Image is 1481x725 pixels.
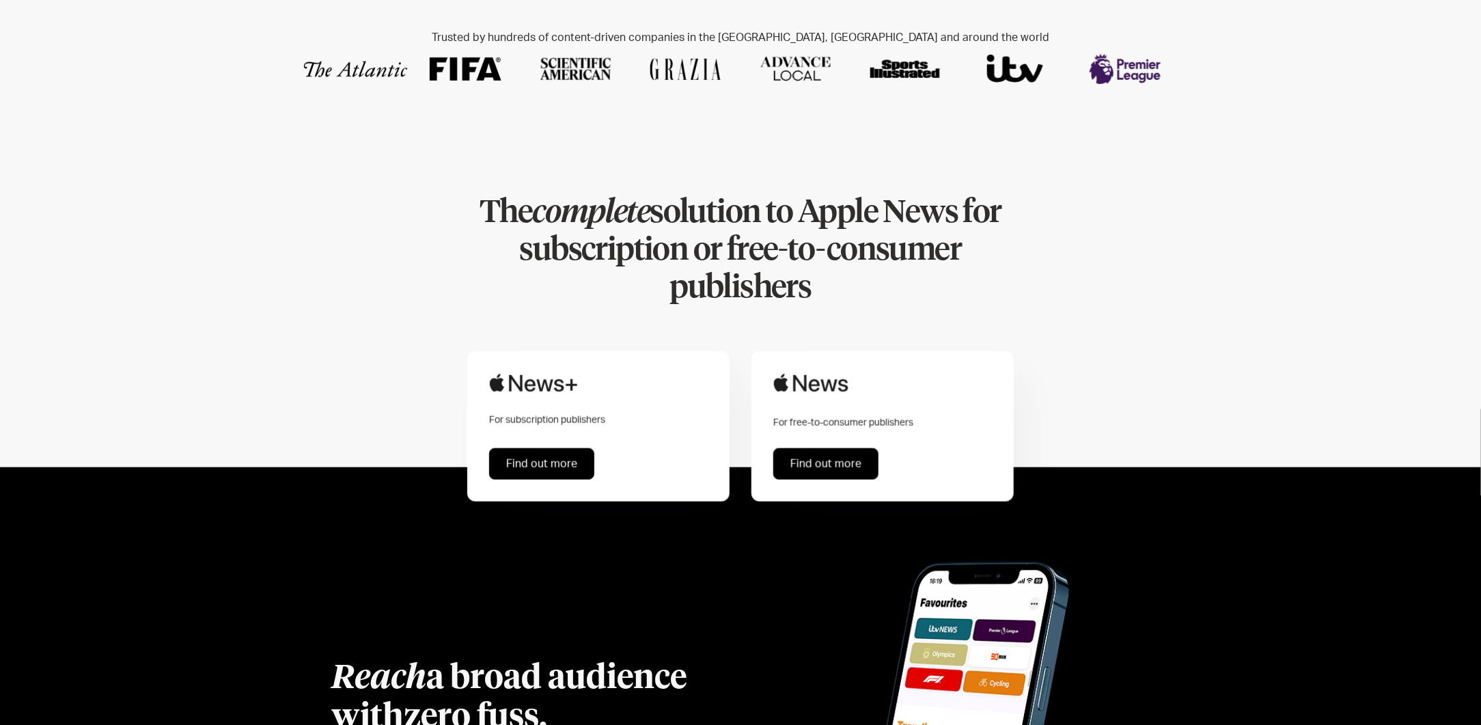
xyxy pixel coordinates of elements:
em: complete [532,197,650,229]
h2: Trusted by hundreds of content-driven companies in the [GEOGRAPHIC_DATA], [GEOGRAPHIC_DATA] and a... [303,31,1178,44]
h1: The solution to Apple News for subscription or free-to-consumer publishers [447,195,1034,307]
span: For subscription publishers [489,415,605,425]
a: Find out more [773,448,878,480]
span: For free-to-consumer publishers [773,418,913,428]
em: Reach [332,662,427,695]
a: Find out more [489,448,594,480]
